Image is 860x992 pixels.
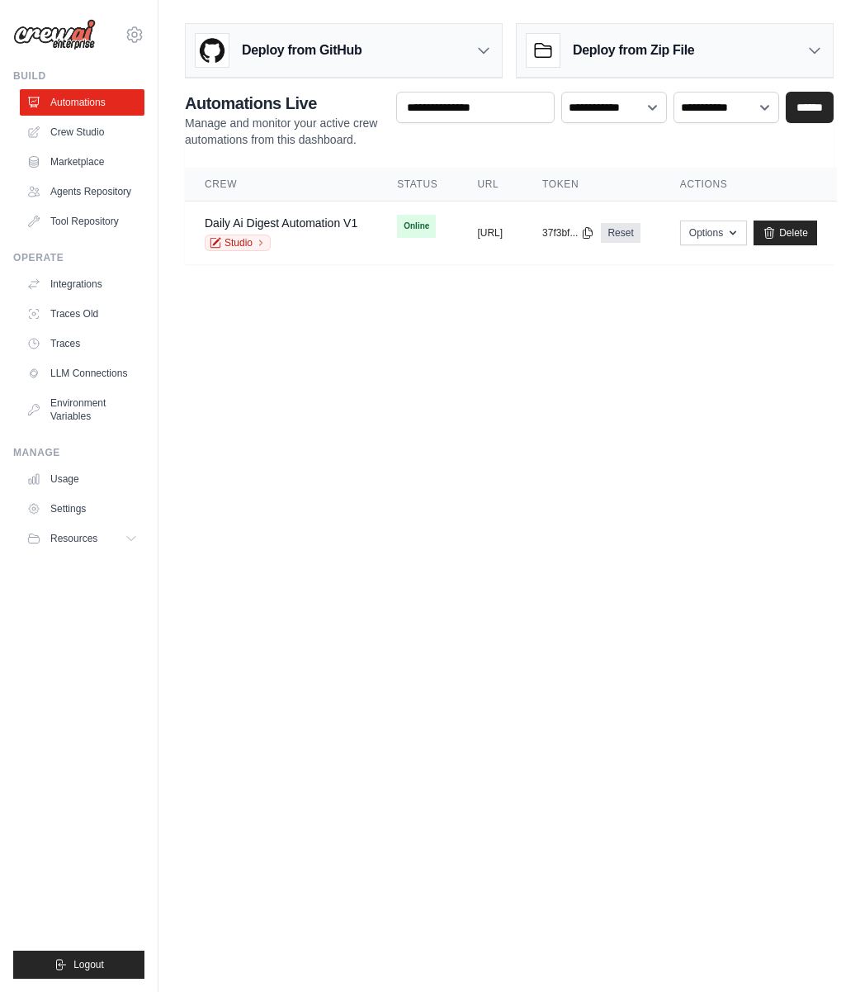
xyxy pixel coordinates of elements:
[601,223,640,243] a: Reset
[196,34,229,67] img: GitHub Logo
[20,89,144,116] a: Automations
[205,216,357,230] a: Daily Ai Digest Automation V1
[13,19,96,50] img: Logo
[13,251,144,264] div: Operate
[20,149,144,175] a: Marketplace
[20,360,144,387] a: LLM Connections
[20,301,144,327] a: Traces Old
[20,390,144,430] a: Environment Variables
[377,168,457,202] th: Status
[242,40,361,60] h3: Deploy from GitHub
[185,168,377,202] th: Crew
[20,466,144,492] a: Usage
[573,40,694,60] h3: Deploy from Zip File
[50,532,97,545] span: Resources
[20,178,144,205] a: Agents Repository
[20,271,144,297] a: Integrations
[660,168,837,202] th: Actions
[20,208,144,235] a: Tool Repository
[20,496,144,522] a: Settings
[20,119,144,145] a: Crew Studio
[754,221,817,245] a: Delete
[13,951,144,979] button: Logout
[73,958,104,971] span: Logout
[680,221,747,245] button: Options
[397,215,436,238] span: Online
[205,235,271,251] a: Studio
[185,92,383,115] h2: Automations Live
[13,446,144,459] div: Manage
[20,525,144,552] button: Resources
[542,226,594,240] button: 37f3bf...
[185,115,383,148] p: Manage and monitor your active crew automations from this dashboard.
[13,69,144,83] div: Build
[522,168,660,202] th: Token
[457,168,522,202] th: URL
[20,330,144,357] a: Traces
